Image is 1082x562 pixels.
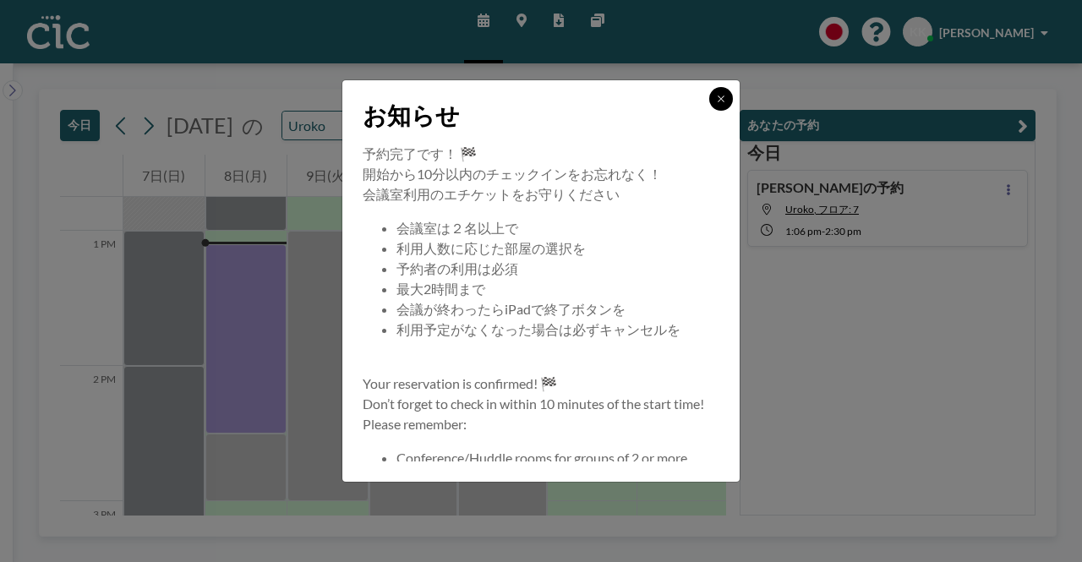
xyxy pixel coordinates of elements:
[363,101,460,130] span: お知らせ
[363,186,620,202] span: 会議室利用のエチケットをお守りください
[363,396,704,412] span: Don’t forget to check in within 10 minutes of the start time!
[363,416,467,432] span: Please remember:
[396,301,626,317] span: 会議が終わったらiPadで終了ボタンを
[396,321,680,337] span: 利用予定がなくなった場合は必ずキャンセルを
[363,375,557,391] span: Your reservation is confirmed! 🏁
[396,240,586,256] span: 利用人数に応じた部屋の選択を
[396,281,485,297] span: 最大2時間まで
[396,220,518,236] span: 会議室は２名以上で
[396,450,687,466] span: Conference/Huddle rooms for groups of 2 or more
[396,260,518,276] span: 予約者の利用は必須
[363,166,662,182] span: 開始から10分以内のチェックインをお忘れなく！
[363,145,477,161] span: 予約完了です！ 🏁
